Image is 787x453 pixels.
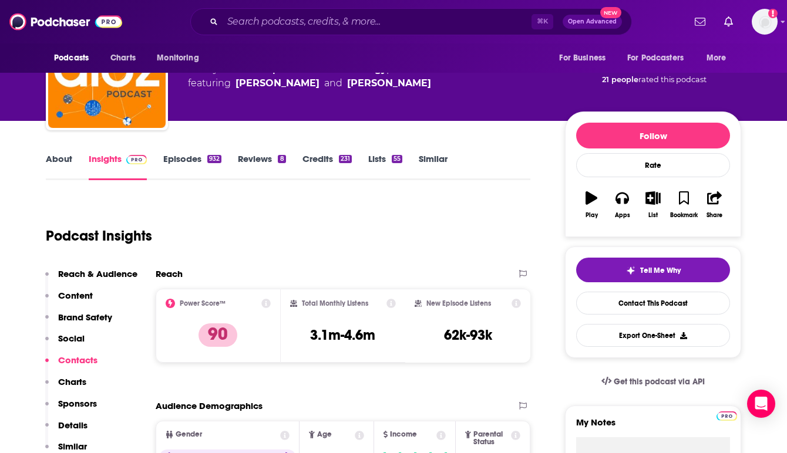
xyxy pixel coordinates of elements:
[58,441,87,452] p: Similar
[46,47,104,69] button: open menu
[58,354,97,366] p: Contacts
[615,212,630,219] div: Apps
[444,326,492,344] h3: 62k-93k
[719,12,738,32] a: Show notifications dropdown
[752,9,778,35] img: User Profile
[347,76,431,90] a: Sonal Chokshi
[236,76,319,90] a: Hanne Winarsky
[620,47,701,69] button: open menu
[58,333,85,344] p: Social
[163,153,221,180] a: Episodes932
[592,367,714,396] a: Get this podcast via API
[626,266,635,275] img: tell me why sparkle
[302,299,368,307] h2: Total Monthly Listens
[670,212,698,219] div: Bookmark
[576,153,730,177] div: Rate
[188,62,431,90] div: A daily podcast
[602,75,638,84] span: 21 people
[368,153,402,180] a: Lists55
[58,420,88,431] p: Details
[188,76,431,90] span: featuring
[600,7,621,18] span: New
[576,292,730,315] a: Contact This Podcast
[563,15,622,29] button: Open AdvancedNew
[707,50,727,66] span: More
[339,155,352,163] div: 231
[58,268,137,279] p: Reach & Audience
[149,47,214,69] button: open menu
[699,184,730,226] button: Share
[58,376,86,387] p: Charts
[199,323,237,347] p: 90
[45,268,137,290] button: Reach & Audience
[46,153,72,180] a: About
[190,8,632,35] div: Search podcasts, credits, & more...
[45,354,97,376] button: Contacts
[607,184,637,226] button: Apps
[473,431,509,446] span: Parental Status
[156,400,263,411] h2: Audience Demographics
[576,417,730,437] label: My Notes
[110,50,136,66] span: Charts
[58,312,112,323] p: Brand Safety
[54,50,89,66] span: Podcasts
[45,420,88,441] button: Details
[640,266,681,275] span: Tell Me Why
[576,324,730,347] button: Export One-Sheet
[707,212,722,219] div: Share
[698,47,741,69] button: open menu
[690,12,710,32] a: Show notifications dropdown
[768,9,778,18] svg: Add a profile image
[302,153,352,180] a: Credits231
[717,411,737,421] img: Podchaser Pro
[103,47,143,69] a: Charts
[278,155,285,163] div: 8
[58,398,97,409] p: Sponsors
[576,258,730,282] button: tell me why sparkleTell Me Why
[568,19,617,25] span: Open Advanced
[419,153,448,180] a: Similar
[668,184,699,226] button: Bookmark
[89,153,147,180] a: InsightsPodchaser Pro
[426,299,491,307] h2: New Episode Listens
[614,377,705,387] span: Get this podcast via API
[317,431,332,438] span: Age
[156,268,183,279] h2: Reach
[238,153,285,180] a: Reviews8
[126,155,147,164] img: Podchaser Pro
[586,212,598,219] div: Play
[46,227,152,245] h1: Podcast Insights
[58,290,93,301] p: Content
[180,299,226,307] h2: Power Score™
[576,123,730,148] button: Follow
[324,76,342,90] span: and
[45,333,85,354] button: Social
[45,312,112,333] button: Brand Safety
[638,75,707,84] span: rated this podcast
[532,14,553,29] span: ⌘ K
[627,50,684,66] span: For Podcasters
[176,431,202,438] span: Gender
[576,184,607,226] button: Play
[638,184,668,226] button: List
[45,376,86,398] button: Charts
[310,326,375,344] h3: 3.1m-4.6m
[390,431,417,438] span: Income
[551,47,620,69] button: open menu
[207,155,221,163] div: 932
[45,398,97,420] button: Sponsors
[752,9,778,35] span: Logged in as HughE
[223,12,532,31] input: Search podcasts, credits, & more...
[559,50,606,66] span: For Business
[45,290,93,312] button: Content
[9,11,122,33] img: Podchaser - Follow, Share and Rate Podcasts
[747,390,775,418] div: Open Intercom Messenger
[648,212,658,219] div: List
[717,410,737,421] a: Pro website
[752,9,778,35] button: Show profile menu
[392,155,402,163] div: 55
[157,50,199,66] span: Monitoring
